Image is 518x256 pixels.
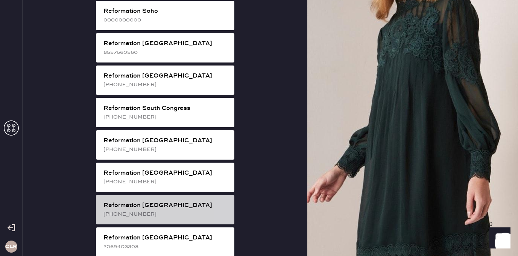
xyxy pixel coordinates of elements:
[482,222,515,254] iframe: Front Chat
[103,242,228,251] div: 2069403308
[103,7,228,16] div: Reformation Soho
[103,104,228,113] div: Reformation South Congress
[103,233,228,242] div: Reformation [GEOGRAPHIC_DATA]
[103,81,228,89] div: [PHONE_NUMBER]
[103,145,228,154] div: [PHONE_NUMBER]
[103,72,228,81] div: Reformation [GEOGRAPHIC_DATA]
[103,201,228,210] div: Reformation [GEOGRAPHIC_DATA]
[103,210,228,218] div: [PHONE_NUMBER]
[103,136,228,145] div: Reformation [GEOGRAPHIC_DATA]
[103,48,228,56] div: 8557560560
[103,16,228,24] div: 0000000000
[103,113,228,121] div: [PHONE_NUMBER]
[103,39,228,48] div: Reformation [GEOGRAPHIC_DATA]
[103,178,228,186] div: [PHONE_NUMBER]
[103,169,228,178] div: Reformation [GEOGRAPHIC_DATA]
[5,244,17,249] h3: CLR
